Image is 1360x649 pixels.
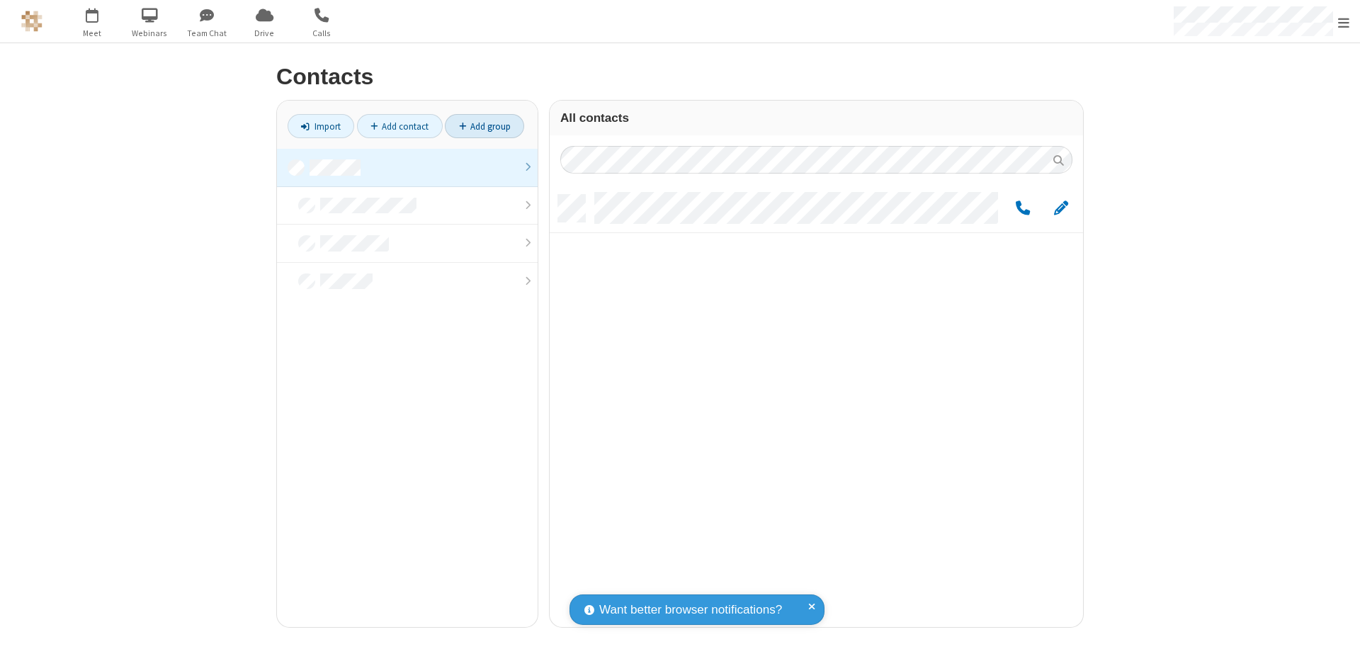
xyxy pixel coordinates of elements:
h3: All contacts [560,111,1072,125]
a: Import [288,114,354,138]
img: QA Selenium DO NOT DELETE OR CHANGE [21,11,42,32]
span: Team Chat [181,27,234,40]
button: Edit [1047,200,1075,218]
span: Drive [238,27,291,40]
span: Calls [295,27,348,40]
button: Call by phone [1009,200,1036,218]
div: grid [550,184,1083,627]
span: Meet [66,27,119,40]
span: Want better browser notifications? [599,601,782,619]
h2: Contacts [276,64,1084,89]
span: Webinars [123,27,176,40]
a: Add group [445,114,524,138]
a: Add contact [357,114,443,138]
